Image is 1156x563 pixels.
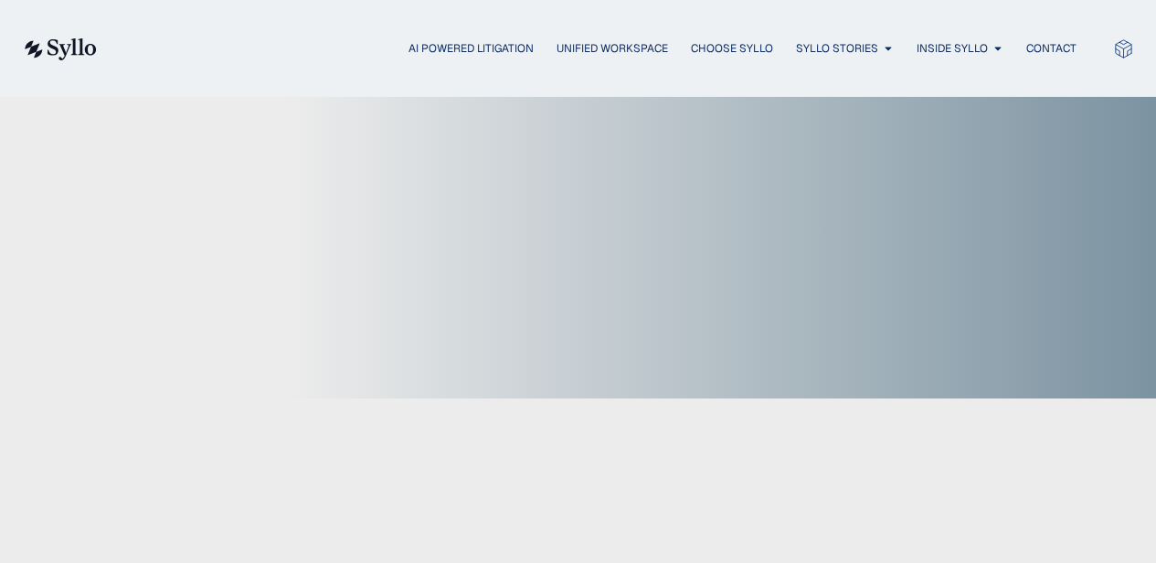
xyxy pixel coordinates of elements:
[796,40,878,57] a: Syllo Stories
[408,40,534,57] a: AI Powered Litigation
[133,40,1076,58] div: Menu Toggle
[557,40,668,57] a: Unified Workspace
[22,38,97,60] img: syllo
[133,40,1076,58] nav: Menu
[1026,40,1076,57] a: Contact
[917,40,988,57] a: Inside Syllo
[691,40,773,57] a: Choose Syllo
